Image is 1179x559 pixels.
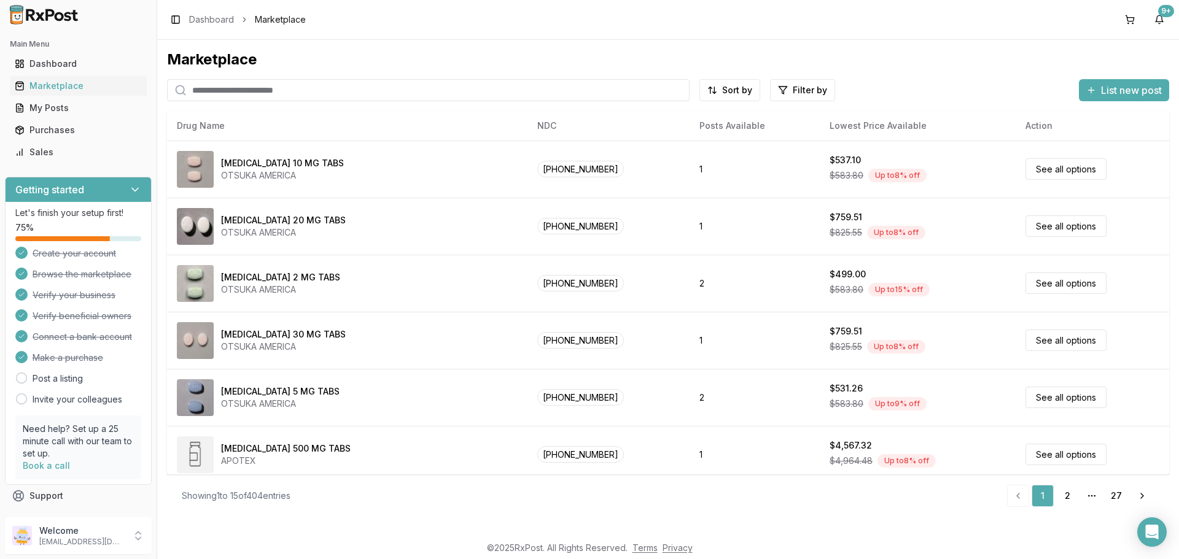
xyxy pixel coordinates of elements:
button: 9+ [1150,10,1169,29]
div: Up to 9 % off [868,397,927,411]
a: Sales [10,141,147,163]
div: OTSUKA AMERICA [221,283,340,296]
div: Marketplace [15,80,142,92]
button: Dashboard [5,54,152,74]
div: Up to 8 % off [867,226,925,239]
th: Posts Available [690,111,820,141]
span: $583.80 [830,169,863,182]
span: Verify your business [33,289,115,301]
div: [MEDICAL_DATA] 500 MG TABS [221,442,351,455]
div: 9+ [1158,5,1174,17]
div: Up to 8 % off [868,169,927,182]
div: Up to 15 % off [868,283,930,296]
th: NDC [527,111,690,141]
td: 1 [690,141,820,198]
img: Abilify 5 MG TABS [177,379,214,416]
div: [MEDICAL_DATA] 20 MG TABS [221,214,346,226]
div: APOTEX [221,455,351,467]
td: 1 [690,312,820,369]
span: Marketplace [255,13,306,26]
th: Lowest Price Available [820,111,1016,141]
span: Filter by [793,84,827,96]
a: Terms [632,542,658,553]
p: Let's finish your setup first! [15,207,141,219]
button: Sales [5,142,152,162]
span: Feedback [29,512,71,524]
img: Abilify 10 MG TABS [177,151,214,188]
img: Abilify 30 MG TABS [177,322,214,359]
div: $4,567.32 [830,439,872,452]
img: Abilify 20 MG TABS [177,208,214,245]
a: Dashboard [189,13,234,26]
a: Marketplace [10,75,147,97]
div: [MEDICAL_DATA] 30 MG TABS [221,328,346,341]
a: Go to next page [1130,485,1154,507]
button: Sort by [699,79,760,101]
a: Invite your colleagues [33,393,122,406]
div: [MEDICAL_DATA] 10 MG TABS [221,157,344,169]
div: Sales [15,146,142,158]
div: OTSUKA AMERICA [221,398,340,410]
td: 2 [690,369,820,426]
img: RxPost Logo [5,5,84,25]
span: Browse the marketplace [33,268,131,280]
nav: pagination [1007,485,1154,507]
button: Purchases [5,120,152,140]
th: Action [1016,111,1169,141]
th: Drug Name [167,111,527,141]
a: My Posts [10,97,147,119]
span: 75 % [15,222,34,234]
button: My Posts [5,98,152,118]
button: Support [5,485,152,507]
img: User avatar [12,526,32,546]
td: 2 [690,255,820,312]
a: See all options [1025,272,1107,294]
div: $499.00 [830,268,866,280]
div: Open Intercom Messenger [1137,517,1167,547]
img: Abilify 2 MG TABS [177,265,214,302]
a: 2 [1056,485,1078,507]
a: Book a call [23,460,70,471]
span: [PHONE_NUMBER] [537,389,624,406]
div: [MEDICAL_DATA] 5 MG TABS [221,385,340,398]
button: Marketplace [5,76,152,96]
div: [MEDICAL_DATA] 2 MG TABS [221,271,340,283]
div: My Posts [15,102,142,114]
button: Feedback [5,507,152,529]
div: Showing 1 to 15 of 404 entries [182,490,290,502]
span: $583.80 [830,283,863,296]
div: $759.51 [830,211,862,223]
td: 1 [690,426,820,483]
span: $825.55 [830,341,862,353]
span: Make a purchase [33,352,103,364]
td: 1 [690,198,820,255]
p: [EMAIL_ADDRESS][DOMAIN_NAME] [39,537,125,547]
img: Abiraterone Acetate 500 MG TABS [177,436,214,473]
p: Welcome [39,525,125,537]
span: [PHONE_NUMBER] [537,332,624,349]
span: $4,964.48 [830,455,873,467]
button: List new post [1079,79,1169,101]
div: Marketplace [167,50,1169,69]
a: Privacy [663,542,693,553]
span: $583.80 [830,398,863,410]
a: Dashboard [10,53,147,75]
div: OTSUKA AMERICA [221,341,346,353]
span: [PHONE_NUMBER] [537,446,624,463]
a: See all options [1025,444,1107,465]
span: List new post [1101,83,1162,98]
div: Up to 8 % off [867,340,925,353]
span: Verify beneficial owners [33,310,131,322]
span: $825.55 [830,226,862,239]
div: $531.26 [830,382,863,395]
a: See all options [1025,387,1107,408]
a: See all options [1025,330,1107,351]
a: 27 [1105,485,1127,507]
a: 1 [1032,485,1054,507]
h3: Getting started [15,182,84,197]
span: Sort by [722,84,752,96]
span: [PHONE_NUMBER] [537,218,624,234]
h2: Main Menu [10,39,147,49]
div: OTSUKA AMERICA [221,226,346,239]
button: Filter by [770,79,835,101]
